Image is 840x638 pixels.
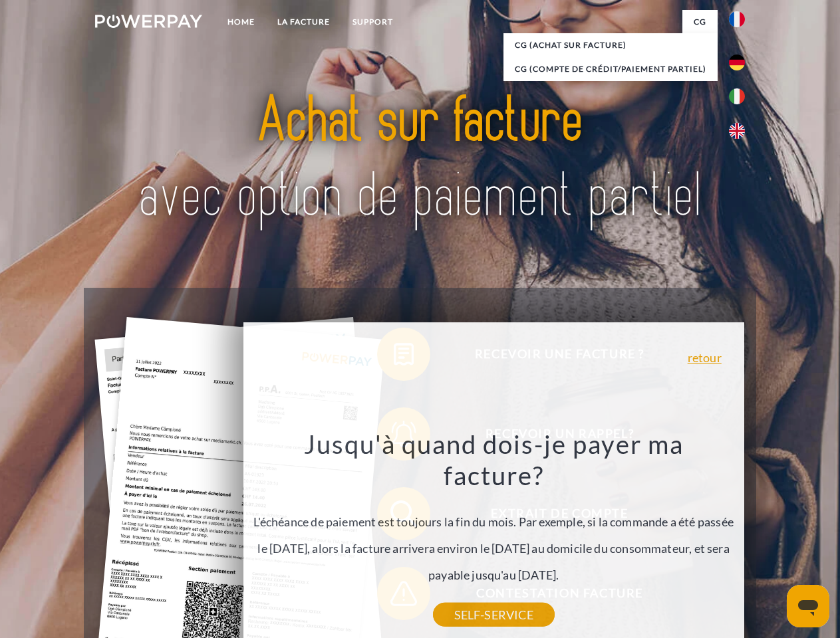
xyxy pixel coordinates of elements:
iframe: Bouton de lancement de la fenêtre de messagerie [787,585,829,627]
a: Support [341,10,404,34]
img: it [729,88,745,104]
a: CG [682,10,718,34]
a: SELF-SERVICE [433,603,555,627]
a: CG (Compte de crédit/paiement partiel) [503,57,718,81]
a: LA FACTURE [266,10,341,34]
h3: Jusqu'à quand dois-je payer ma facture? [251,428,736,492]
img: logo-powerpay-white.svg [95,15,202,28]
img: en [729,123,745,139]
a: CG (achat sur facture) [503,33,718,57]
a: Home [216,10,266,34]
img: title-powerpay_fr.svg [127,64,713,255]
img: de [729,54,745,70]
img: fr [729,11,745,27]
a: retour [688,352,722,364]
div: L'échéance de paiement est toujours la fin du mois. Par exemple, si la commande a été passée le [... [251,428,736,615]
